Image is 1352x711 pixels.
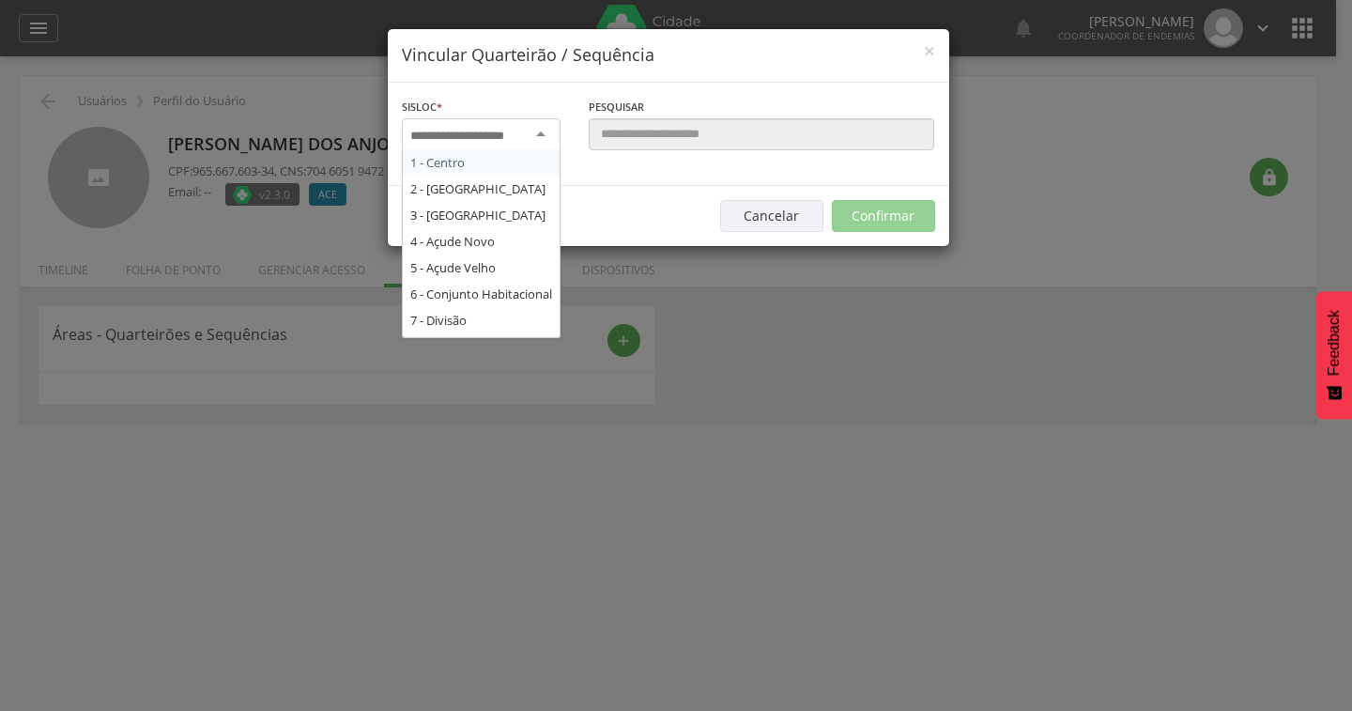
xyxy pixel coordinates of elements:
[403,228,560,255] div: 4 - Açude Novo
[924,41,935,61] button: Close
[403,255,560,281] div: 5 - Açude Velho
[403,149,560,176] div: 1 - Centro
[832,200,935,232] button: Confirmar
[720,200,823,232] button: Cancelar
[403,176,560,202] div: 2 - [GEOGRAPHIC_DATA]
[589,100,644,114] span: Pesquisar
[403,307,560,333] div: 7 - Divisão
[402,43,935,68] h4: Vincular Quarteirão / Sequência
[403,333,560,360] div: 8 - Fátima
[403,202,560,228] div: 3 - [GEOGRAPHIC_DATA]
[402,100,437,114] span: Sisloc
[403,281,560,307] div: 6 - Conjunto Habitacional
[1326,310,1343,376] span: Feedback
[1316,291,1352,419] button: Feedback - Mostrar pesquisa
[924,38,935,64] span: ×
